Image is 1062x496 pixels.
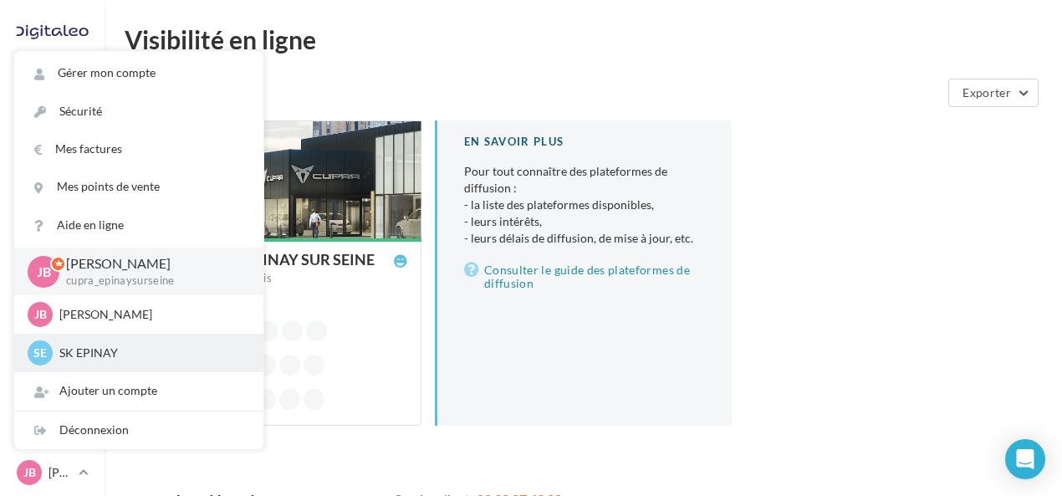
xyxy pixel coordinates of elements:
a: Mes points de vente [14,168,263,206]
div: Open Intercom Messenger [1005,439,1045,479]
p: [PERSON_NAME] [59,306,243,323]
a: Aide en ligne [14,207,263,244]
li: - leurs délais de diffusion, de mise à jour, etc. [464,230,705,247]
li: - leurs intérêts, [464,213,705,230]
a: Mes factures [14,130,263,168]
a: JB [PERSON_NAME] [13,457,91,488]
li: - la liste des plateformes disponibles, [464,197,705,213]
p: Pour tout connaître des plateformes de diffusion : [464,163,705,247]
span: SE [33,345,47,361]
p: SK EPINAY [59,345,243,361]
div: Ajouter un compte [14,372,263,410]
div: En savoir plus [464,134,705,150]
a: Gérer mon compte [14,54,263,92]
span: JB [37,262,51,281]
p: [PERSON_NAME] [66,254,237,274]
a: 208 avis [139,269,407,289]
button: Exporter [948,79,1039,107]
span: JB [23,464,36,481]
div: 1 point de vente [125,85,942,100]
a: Sécurité [14,93,263,130]
a: Consulter le guide des plateformes de diffusion [464,260,705,294]
div: Visibilité en ligne [125,27,1042,52]
div: Déconnexion [14,412,263,449]
p: [PERSON_NAME] [49,464,72,481]
p: cupra_epinaysurseine [66,274,237,289]
span: Exporter [962,85,1011,100]
span: JB [34,306,47,323]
